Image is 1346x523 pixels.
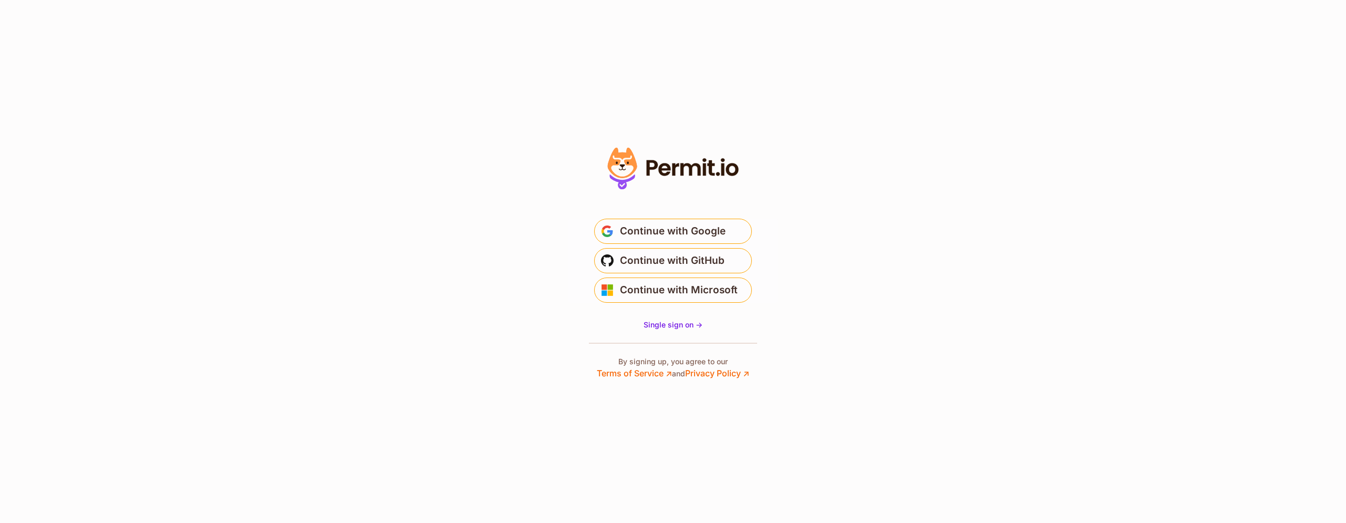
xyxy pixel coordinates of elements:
[685,368,749,378] a: Privacy Policy ↗
[620,223,726,240] span: Continue with Google
[644,320,702,329] span: Single sign on ->
[597,368,672,378] a: Terms of Service ↗
[594,248,752,273] button: Continue with GitHub
[644,320,702,330] a: Single sign on ->
[597,356,749,380] p: By signing up, you agree to our and
[620,252,725,269] span: Continue with GitHub
[620,282,738,299] span: Continue with Microsoft
[594,278,752,303] button: Continue with Microsoft
[594,219,752,244] button: Continue with Google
